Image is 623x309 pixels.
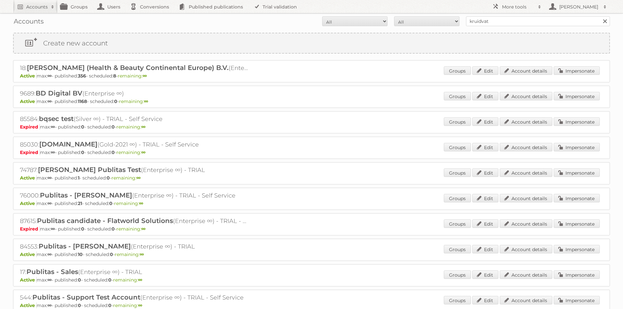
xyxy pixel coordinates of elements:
p: max: - published: - scheduled: - [20,73,603,79]
span: remaining: [113,277,142,283]
a: Groups [444,219,471,228]
a: Impersonate [554,245,600,253]
span: Publitas - [PERSON_NAME] [39,242,131,250]
a: Edit [472,117,498,126]
span: Active [20,73,37,79]
strong: ∞ [141,124,146,130]
p: max: - published: - scheduled: - [20,98,603,104]
a: Groups [444,66,471,75]
span: Publitas candidate - Flatworld Solutions [37,217,173,225]
strong: 0 [81,226,84,232]
a: Create new account [14,33,609,53]
span: bqsec test [39,115,74,123]
p: max: - published: - scheduled: - [20,226,603,232]
span: remaining: [114,200,143,206]
a: Groups [444,168,471,177]
span: remaining: [118,73,147,79]
span: remaining: [119,98,148,104]
a: Account details [500,219,552,228]
span: Expired [20,149,40,155]
span: Expired [20,124,40,130]
strong: ∞ [141,226,146,232]
strong: 0 [110,251,113,257]
span: Publitas - [PERSON_NAME] [40,191,132,199]
h2: More tools [502,4,535,10]
strong: ∞ [47,175,52,181]
strong: 356 [78,73,86,79]
strong: 0 [114,98,117,104]
a: Groups [444,194,471,202]
a: Edit [472,143,498,151]
h2: 87615: (Enterprise ∞) - TRIAL - Self Service [20,217,249,225]
span: Publitas - Sales [26,268,78,276]
a: Groups [444,270,471,279]
h2: 17: (Enterprise ∞) - TRIAL [20,268,249,276]
a: Edit [472,270,498,279]
strong: ∞ [47,73,52,79]
strong: ∞ [47,302,52,308]
a: Account details [500,117,552,126]
a: Account details [500,66,552,75]
strong: ∞ [47,200,52,206]
strong: 0 [78,302,81,308]
h2: 84553: (Enterprise ∞) - TRIAL [20,242,249,251]
strong: ∞ [143,73,147,79]
a: Edit [472,245,498,253]
a: Impersonate [554,168,600,177]
span: remaining: [116,124,146,130]
strong: ∞ [141,149,146,155]
span: Active [20,302,37,308]
span: remaining: [113,302,142,308]
strong: 0 [112,124,115,130]
span: Active [20,251,37,257]
h2: 74787: (Enterprise ∞) - TRIAL [20,166,249,174]
p: max: - published: - scheduled: - [20,149,603,155]
p: max: - published: - scheduled: - [20,175,603,181]
h2: 18: (Enterprise ∞) [20,64,249,72]
p: max: - published: - scheduled: - [20,124,603,130]
h2: 85584: (Silver ∞) - TRIAL - Self Service [20,115,249,123]
strong: ∞ [47,251,52,257]
a: Edit [472,168,498,177]
strong: ∞ [138,302,142,308]
span: BD Digital BV [36,89,82,97]
a: Groups [444,117,471,126]
strong: 1 [78,175,79,181]
a: Groups [444,296,471,304]
a: Edit [472,194,498,202]
a: Impersonate [554,117,600,126]
span: Active [20,98,37,104]
strong: 0 [112,226,115,232]
strong: 10 [78,251,83,257]
p: max: - published: - scheduled: - [20,200,603,206]
strong: 0 [109,200,112,206]
h2: Accounts [26,4,48,10]
strong: 21 [78,200,82,206]
p: max: - published: - scheduled: - [20,277,603,283]
strong: 8 [113,73,116,79]
strong: ∞ [139,200,143,206]
strong: ∞ [51,124,55,130]
a: Edit [472,92,498,100]
h2: [PERSON_NAME] [558,4,600,10]
span: Publitas - Support Test Account [32,293,140,301]
span: Active [20,175,37,181]
a: Account details [500,270,552,279]
a: Edit [472,296,498,304]
strong: ∞ [138,277,142,283]
strong: 0 [107,175,110,181]
a: Groups [444,92,471,100]
a: Impersonate [554,219,600,228]
span: remaining: [112,175,141,181]
a: Impersonate [554,92,600,100]
h2: 9689: (Enterprise ∞) [20,89,249,98]
strong: 1168 [78,98,87,104]
span: [PERSON_NAME] (Health & Beauty Continental Europe) B.V. [27,64,229,72]
strong: ∞ [136,175,141,181]
a: Edit [472,219,498,228]
strong: ∞ [47,98,52,104]
a: Impersonate [554,270,600,279]
p: max: - published: - scheduled: - [20,251,603,257]
span: remaining: [116,226,146,232]
span: Active [20,200,37,206]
